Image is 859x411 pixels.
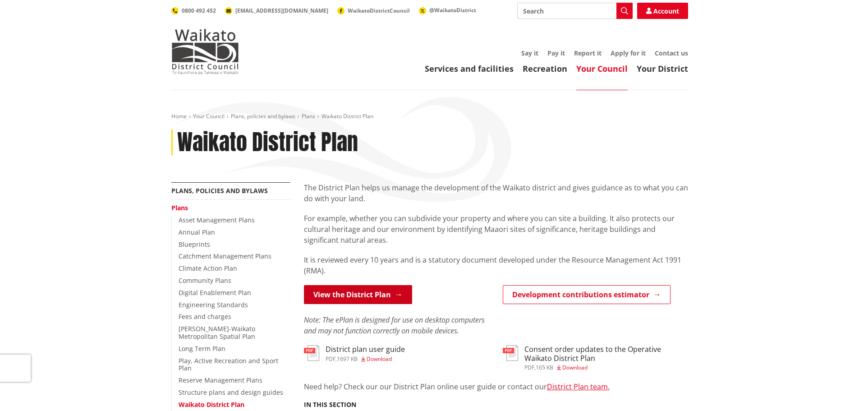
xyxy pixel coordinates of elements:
[179,344,225,353] a: Long Term Plan
[425,63,514,74] a: Services and facilities
[225,7,328,14] a: [EMAIL_ADDRESS][DOMAIN_NAME]
[326,356,405,362] div: ,
[179,264,237,272] a: Climate Action Plan
[304,345,405,361] a: District plan user guide pdf,1697 KB Download
[576,63,628,74] a: Your Council
[171,112,187,120] a: Home
[637,3,688,19] a: Account
[503,285,671,304] a: Development contributions estimator
[177,129,358,156] h1: Waikato District Plan
[523,63,567,74] a: Recreation
[182,7,216,14] span: 0800 492 452
[429,6,476,14] span: @WaikatoDistrict
[179,388,283,397] a: Structure plans and design guides
[179,356,278,373] a: Play, Active Recreation and Sport Plan
[302,112,315,120] a: Plans
[179,312,231,321] a: Fees and charges
[179,288,251,297] a: Digital Enablement Plan
[524,345,688,362] h3: Consent order updates to the Operative Waikato District Plan
[179,324,255,341] a: [PERSON_NAME]-Waikato Metropolitan Spatial Plan
[304,285,412,304] a: View the District Plan
[503,345,518,361] img: document-pdf.svg
[304,254,688,276] p: It is reviewed every 10 years and is a statutory document developed under the Resource Management...
[231,112,295,120] a: Plans, policies and bylaws
[179,216,255,224] a: Asset Management Plans
[171,113,688,120] nav: breadcrumb
[179,252,271,260] a: Catchment Management Plans
[326,355,335,363] span: pdf
[503,345,688,370] a: Consent order updates to the Operative Waikato District Plan pdf,165 KB Download
[179,376,262,384] a: Reserve Management Plans
[348,7,410,14] span: WaikatoDistrictCouncil
[337,355,358,363] span: 1697 KB
[171,29,239,74] img: Waikato District Council - Te Kaunihera aa Takiwaa o Waikato
[171,186,268,195] a: Plans, policies and bylaws
[304,213,688,245] p: For example, whether you can subdivide your property and where you can site a building. It also p...
[193,112,225,120] a: Your Council
[524,365,688,370] div: ,
[337,7,410,14] a: WaikatoDistrictCouncil
[179,228,215,236] a: Annual Plan
[179,300,248,309] a: Engineering Standards
[322,112,373,120] span: Waikato District Plan
[326,345,405,354] h3: District plan user guide
[536,364,553,371] span: 165 KB
[521,49,538,57] a: Say it
[171,7,216,14] a: 0800 492 452
[611,49,646,57] a: Apply for it
[171,203,188,212] a: Plans
[235,7,328,14] span: [EMAIL_ADDRESS][DOMAIN_NAME]
[637,63,688,74] a: Your District
[818,373,850,406] iframe: Messenger Launcher
[517,3,633,19] input: Search input
[562,364,588,371] span: Download
[547,49,565,57] a: Pay it
[655,49,688,57] a: Contact us
[179,240,210,249] a: Blueprints
[179,400,244,409] a: Waikato District Plan
[524,364,534,371] span: pdf
[304,345,319,361] img: document-pdf.svg
[419,6,476,14] a: @WaikatoDistrict
[367,355,392,363] span: Download
[304,401,356,409] h5: In this section
[547,382,610,392] a: District Plan team.
[304,381,688,392] p: Need help? Check our our District Plan online user guide or contact our
[574,49,602,57] a: Report it
[304,182,688,204] p: The District Plan helps us manage the development of the Waikato district and gives guidance as t...
[179,276,231,285] a: Community Plans
[304,315,485,336] em: Note: The ePlan is designed for use on desktop computers and may not function correctly on mobile...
